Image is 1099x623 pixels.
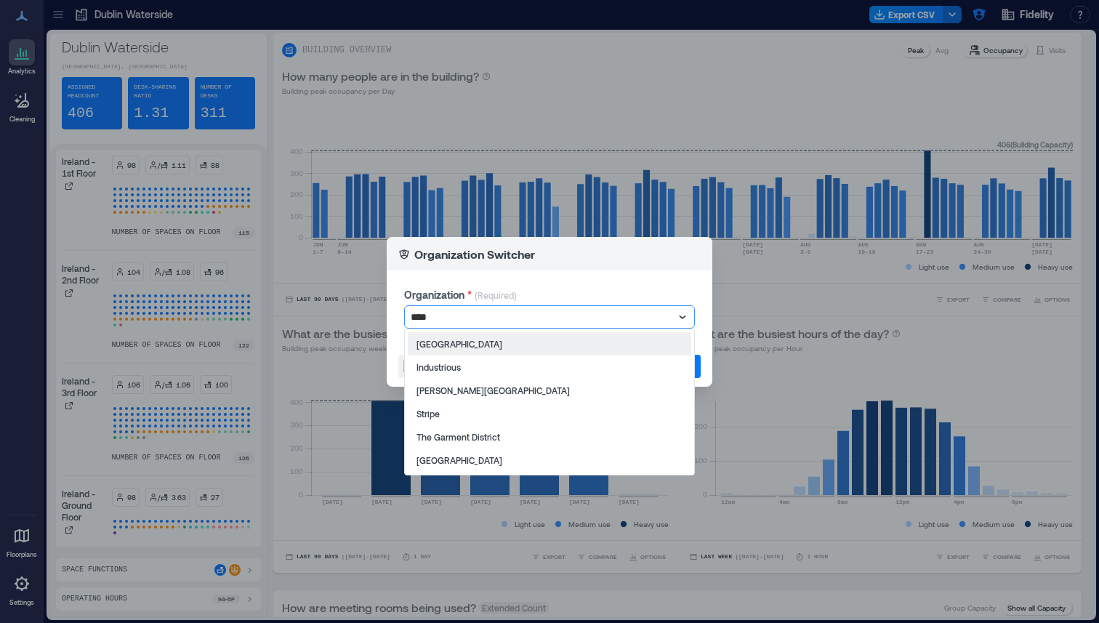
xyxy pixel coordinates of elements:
[414,246,535,263] p: Organization Switcher
[416,385,570,396] p: [PERSON_NAME][GEOGRAPHIC_DATA]
[475,289,517,305] p: (Required)
[404,288,472,302] label: Organization
[398,355,466,378] button: Turn Off
[416,361,461,373] p: Industrious
[416,454,502,466] p: [GEOGRAPHIC_DATA]
[416,408,440,419] p: Stripe
[416,338,502,350] p: [GEOGRAPHIC_DATA]
[416,431,500,443] p: The Garment District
